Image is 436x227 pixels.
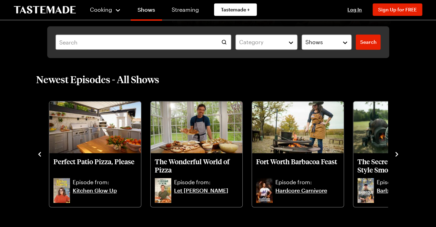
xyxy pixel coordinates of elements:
[90,1,121,18] button: Cooking
[341,6,368,13] button: Log In
[155,157,238,177] a: The Wonderful World of Pizza
[252,101,344,153] img: Fort Worth Barbacoa Feast
[14,6,76,14] a: To Tastemade Home Page
[235,34,297,50] button: Category
[305,38,323,46] span: Shows
[275,178,339,186] p: Episode from:
[373,3,422,16] button: Sign Up for FREE
[275,186,339,203] a: Hardcore Carnivore
[221,6,250,13] span: Tastemade +
[214,3,257,16] a: Tastemade +
[174,186,238,203] a: Let [PERSON_NAME]
[256,157,339,177] a: Fort Worth Barbacoa Feast
[378,7,417,12] span: Sign Up for FREE
[356,34,381,50] a: filters
[36,73,159,86] h2: Newest Episodes - All Shows
[131,1,162,21] a: Shows
[53,157,137,177] a: Perfect Patio Pizza, Please
[150,99,251,208] div: 6 / 10
[73,186,137,203] a: Kitchen Glow Up
[90,6,112,13] span: Cooking
[256,157,339,174] p: Fort Worth Barbacoa Feast
[302,34,352,50] button: Shows
[49,101,141,153] img: Perfect Patio Pizza, Please
[239,38,283,46] div: Category
[360,39,376,46] span: Search
[49,101,141,207] div: Perfect Patio Pizza, Please
[36,149,43,158] button: navigate to previous item
[49,99,150,208] div: 5 / 10
[251,99,353,208] div: 7 / 10
[53,157,137,174] p: Perfect Patio Pizza, Please
[252,101,344,207] div: Fort Worth Barbacoa Feast
[393,149,400,158] button: navigate to next item
[55,34,231,50] input: Search
[73,178,137,186] p: Episode from:
[151,101,242,207] div: The Wonderful World of Pizza
[151,101,242,153] img: The Wonderful World of Pizza
[174,178,238,186] p: Episode from:
[155,157,238,174] p: The Wonderful World of Pizza
[347,7,362,12] span: Log In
